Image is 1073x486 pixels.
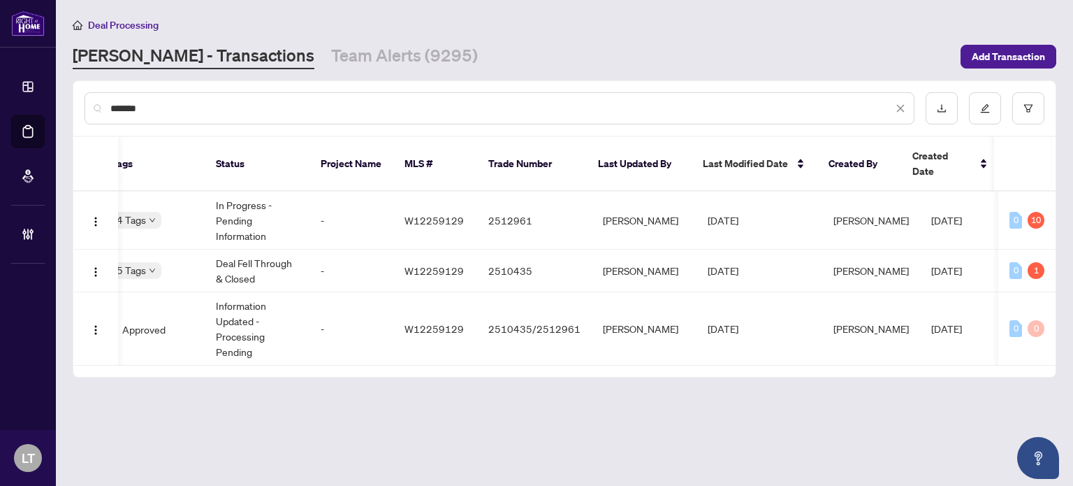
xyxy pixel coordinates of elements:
[1009,320,1022,337] div: 0
[980,103,990,113] span: edit
[404,214,464,227] span: W12259129
[833,264,909,277] span: [PERSON_NAME]
[708,322,738,335] span: [DATE]
[477,192,592,250] td: 2512961
[393,137,477,192] th: MLS #
[205,192,309,250] td: In Progress - Pending Information
[969,92,1001,124] button: edit
[961,45,1056,69] button: Add Transaction
[404,322,464,335] span: W12259129
[205,137,309,192] th: Status
[1009,262,1022,279] div: 0
[592,192,696,250] td: [PERSON_NAME]
[100,137,205,192] th: Tags
[90,324,101,336] img: Logo
[1017,437,1059,479] button: Open asap
[404,264,464,277] span: W12259129
[931,214,962,227] span: [DATE]
[931,264,962,277] span: [DATE]
[477,292,592,366] td: 2510435/2512961
[309,292,393,366] td: -
[1028,262,1044,279] div: 1
[703,156,788,171] span: Last Modified Date
[833,214,909,227] span: [PERSON_NAME]
[901,137,999,192] th: Created Date
[477,250,592,292] td: 2510435
[817,137,901,192] th: Created By
[73,20,82,30] span: home
[309,250,393,292] td: -
[90,216,101,227] img: Logo
[1028,320,1044,337] div: 0
[708,214,738,227] span: [DATE]
[117,262,146,278] span: 5 Tags
[149,217,156,224] span: down
[896,103,905,113] span: close
[73,44,314,69] a: [PERSON_NAME] - Transactions
[587,137,692,192] th: Last Updated By
[592,292,696,366] td: [PERSON_NAME]
[205,250,309,292] td: Deal Fell Through & Closed
[149,267,156,274] span: down
[1009,212,1022,229] div: 0
[972,45,1045,68] span: Add Transaction
[833,322,909,335] span: [PERSON_NAME]
[309,192,393,250] td: -
[309,137,393,192] th: Project Name
[931,322,962,335] span: [DATE]
[1028,212,1044,229] div: 10
[692,137,817,192] th: Last Modified Date
[90,266,101,278] img: Logo
[708,264,738,277] span: [DATE]
[85,209,107,231] button: Logo
[937,103,947,113] span: download
[1023,103,1033,113] span: filter
[85,259,107,282] button: Logo
[1012,92,1044,124] button: filter
[88,19,159,31] span: Deal Processing
[205,292,309,366] td: Information Updated - Processing Pending
[477,137,587,192] th: Trade Number
[331,44,478,69] a: Team Alerts (9295)
[926,92,958,124] button: download
[11,10,45,36] img: logo
[85,317,107,340] button: Logo
[912,148,971,179] span: Created Date
[122,322,166,337] span: Approved
[22,448,35,468] span: LT
[592,250,696,292] td: [PERSON_NAME]
[117,212,146,228] span: 4 Tags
